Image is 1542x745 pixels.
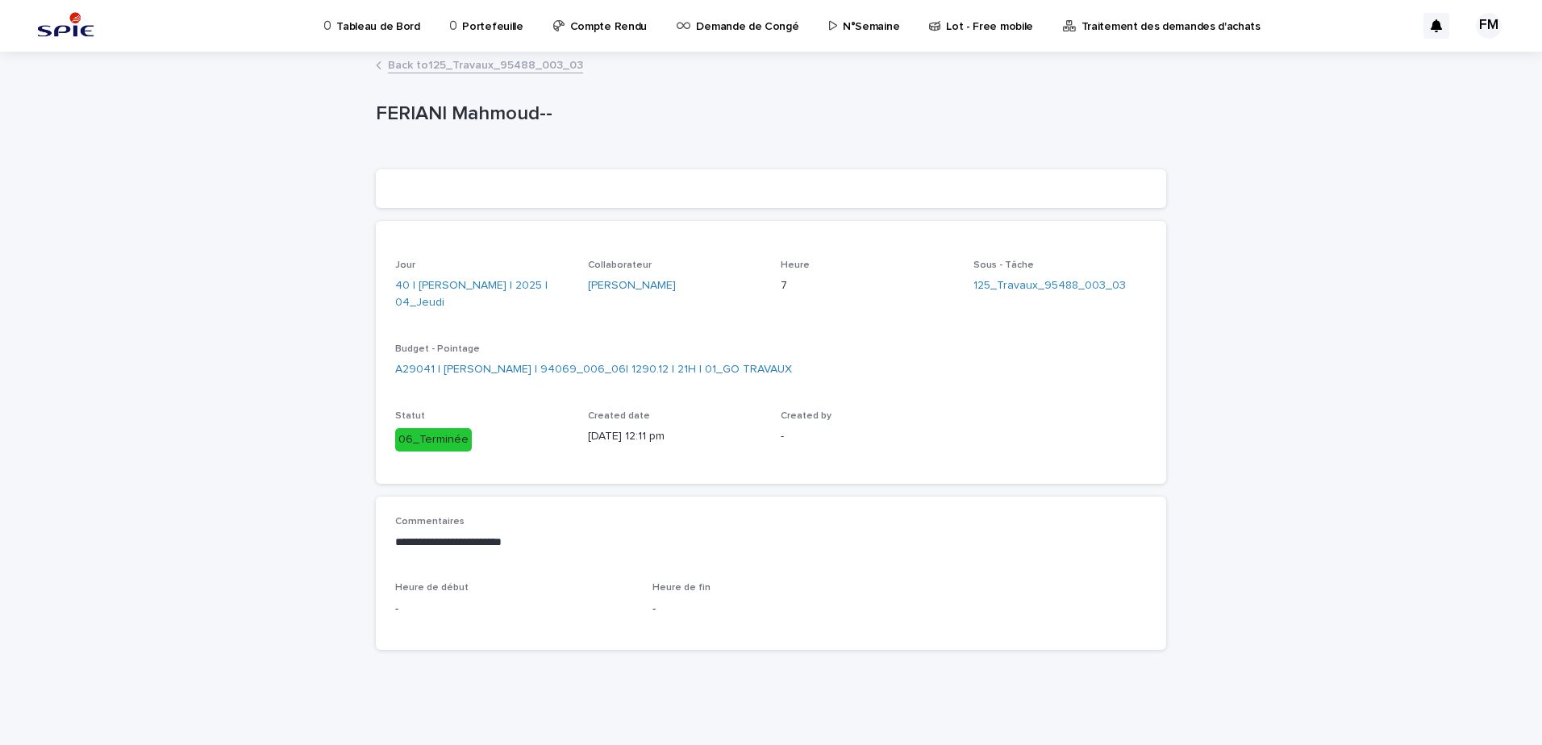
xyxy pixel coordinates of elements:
span: Heure [781,260,810,270]
a: Back to125_Travaux_95488_003_03 [388,55,583,73]
span: Commentaires [395,517,465,526]
span: Created date [588,411,650,421]
p: - [395,601,633,618]
p: - [652,601,890,618]
p: 7 [781,277,954,294]
span: Collaborateur [588,260,652,270]
div: 06_Terminée [395,428,472,452]
span: Budget - Pointage [395,344,480,354]
span: Created by [781,411,831,421]
span: Heure de début [395,583,469,593]
span: Jour [395,260,415,270]
p: [DATE] 12:11 pm [588,428,761,445]
span: Statut [395,411,425,421]
a: 125_Travaux_95488_003_03 [973,277,1126,294]
p: FERIANI Mahmoud-- [376,102,1160,126]
span: Heure de fin [652,583,711,593]
span: Sous - Tâche [973,260,1034,270]
p: - [781,428,954,445]
img: svstPd6MQfCT1uX1QGkG [32,10,99,42]
div: FM [1476,13,1502,39]
a: 40 | [PERSON_NAME] | 2025 | 04_Jeudi [395,277,569,311]
a: A29041 | [PERSON_NAME] | 94069_006_06| 1290.12 | 21H | 01_GO TRAVAUX [395,361,792,378]
a: [PERSON_NAME] [588,277,676,294]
